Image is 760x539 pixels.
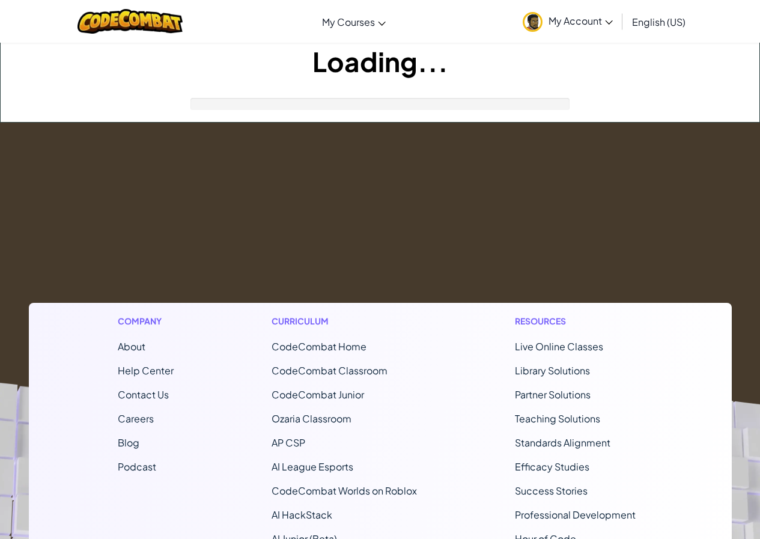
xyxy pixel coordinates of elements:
[272,340,366,353] span: CodeCombat Home
[118,460,156,473] a: Podcast
[118,340,145,353] a: About
[517,2,619,40] a: My Account
[272,412,351,425] a: Ozaria Classroom
[272,364,388,377] a: CodeCombat Classroom
[515,484,588,497] a: Success Stories
[515,364,590,377] a: Library Solutions
[118,388,169,401] span: Contact Us
[523,12,543,32] img: avatar
[78,9,183,34] img: CodeCombat logo
[272,388,364,401] a: CodeCombat Junior
[118,364,174,377] a: Help Center
[118,315,174,327] h1: Company
[515,436,610,449] a: Standards Alignment
[272,484,417,497] a: CodeCombat Worlds on Roblox
[515,315,643,327] h1: Resources
[272,315,417,327] h1: Curriculum
[515,340,603,353] a: Live Online Classes
[515,388,591,401] a: Partner Solutions
[272,460,353,473] a: AI League Esports
[118,412,154,425] a: Careers
[515,412,600,425] a: Teaching Solutions
[632,16,686,28] span: English (US)
[515,508,636,521] a: Professional Development
[322,16,375,28] span: My Courses
[626,5,692,38] a: English (US)
[272,436,305,449] a: AP CSP
[316,5,392,38] a: My Courses
[272,508,332,521] a: AI HackStack
[1,43,759,80] h1: Loading...
[515,460,589,473] a: Efficacy Studies
[118,436,139,449] a: Blog
[549,14,613,27] span: My Account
